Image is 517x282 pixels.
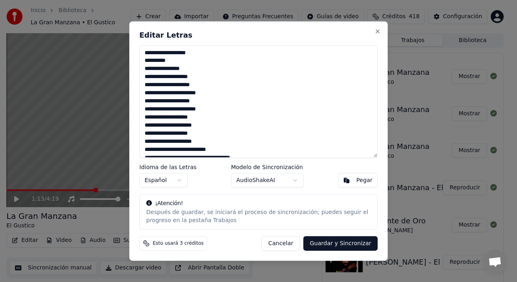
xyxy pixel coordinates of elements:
[356,176,372,184] div: Pegar
[146,199,371,208] div: ¡Atención!
[139,31,378,38] h2: Editar Letras
[153,240,204,247] span: Esto usará 3 créditos
[139,164,197,170] label: Idioma de las Letras
[261,236,300,251] button: Cancelar
[303,236,378,251] button: Guardar y Sincronizar
[146,208,371,225] div: Después de guardar, se iniciará el proceso de sincronización; puedes seguir el progreso en la pes...
[338,173,378,188] button: Pegar
[231,164,304,170] label: Modelo de Sincronización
